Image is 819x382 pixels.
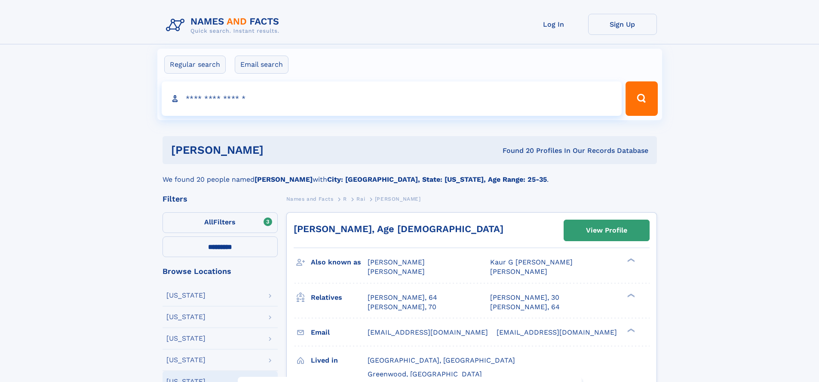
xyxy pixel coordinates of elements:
[356,193,365,204] a: Rai
[564,220,649,241] a: View Profile
[368,328,488,336] span: [EMAIL_ADDRESS][DOMAIN_NAME]
[327,175,547,183] b: City: [GEOGRAPHIC_DATA], State: [US_STATE], Age Range: 25-35
[311,325,368,340] h3: Email
[204,218,213,226] span: All
[162,81,622,116] input: search input
[343,196,347,202] span: R
[588,14,657,35] a: Sign Up
[166,335,206,342] div: [US_STATE]
[375,196,421,202] span: [PERSON_NAME]
[343,193,347,204] a: R
[626,81,657,116] button: Search Button
[164,56,226,74] label: Regular search
[519,14,588,35] a: Log In
[163,212,278,233] label: Filters
[497,328,617,336] span: [EMAIL_ADDRESS][DOMAIN_NAME]
[311,353,368,368] h3: Lived in
[490,302,560,312] a: [PERSON_NAME], 64
[490,267,547,276] span: [PERSON_NAME]
[286,193,334,204] a: Names and Facts
[163,14,286,37] img: Logo Names and Facts
[163,195,278,203] div: Filters
[356,196,365,202] span: Rai
[171,145,383,155] h1: [PERSON_NAME]
[383,146,648,155] div: Found 20 Profiles In Our Records Database
[163,267,278,275] div: Browse Locations
[163,164,657,185] div: We found 20 people named with .
[625,292,635,298] div: ❯
[166,292,206,299] div: [US_STATE]
[625,258,635,263] div: ❯
[368,370,482,378] span: Greenwood, [GEOGRAPHIC_DATA]
[625,327,635,333] div: ❯
[368,302,436,312] a: [PERSON_NAME], 70
[368,293,437,302] a: [PERSON_NAME], 64
[490,293,559,302] a: [PERSON_NAME], 30
[586,221,627,240] div: View Profile
[166,357,206,363] div: [US_STATE]
[255,175,313,183] b: [PERSON_NAME]
[311,290,368,305] h3: Relatives
[235,56,288,74] label: Email search
[368,356,515,364] span: [GEOGRAPHIC_DATA], [GEOGRAPHIC_DATA]
[166,314,206,320] div: [US_STATE]
[490,258,573,266] span: Kaur G [PERSON_NAME]
[368,258,425,266] span: [PERSON_NAME]
[294,224,503,234] a: [PERSON_NAME], Age [DEMOGRAPHIC_DATA]
[311,255,368,270] h3: Also known as
[368,267,425,276] span: [PERSON_NAME]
